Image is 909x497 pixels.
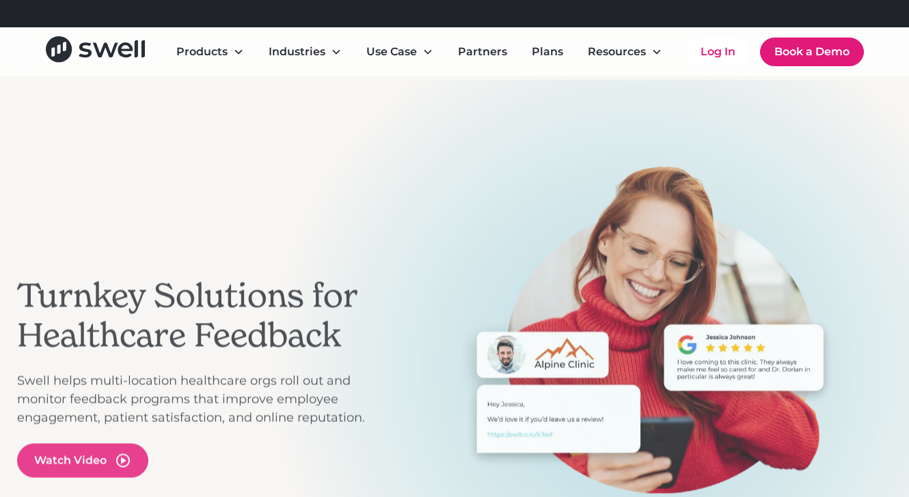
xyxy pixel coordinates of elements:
[17,276,386,355] h2: Turnkey Solutions for Healthcare Feedback
[521,38,574,66] a: Plans
[355,38,444,66] div: Use Case
[17,371,386,427] p: Swell helps multi-location healthcare orgs roll out and monitor feedback programs that improve em...
[258,38,353,66] div: Industries
[176,44,228,60] div: Products
[165,38,255,66] div: Products
[447,38,518,66] a: Partners
[588,44,646,60] div: Resources
[366,44,417,60] div: Use Case
[577,38,673,66] div: Resources
[17,443,148,477] a: open lightbox
[760,38,864,66] a: Book a Demo
[46,36,145,67] a: home
[34,452,107,468] div: Watch Video
[269,44,325,60] div: Industries
[687,38,749,66] a: Log In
